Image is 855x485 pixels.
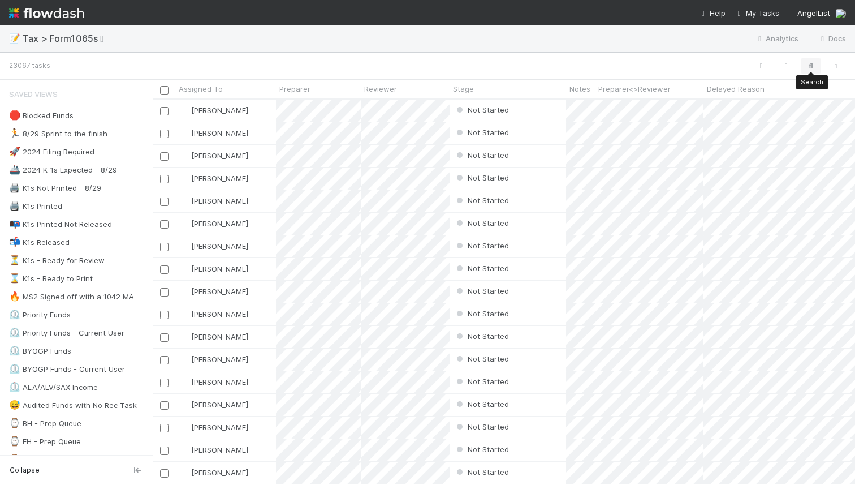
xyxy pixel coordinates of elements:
[180,445,189,454] img: avatar_d45d11ee-0024-4901-936f-9df0a9cc3b4e.png
[453,83,474,95] span: Stage
[454,466,509,478] div: Not Started
[180,151,189,160] img: avatar_d45d11ee-0024-4901-936f-9df0a9cc3b4e.png
[9,110,20,120] span: 🛑
[191,332,248,341] span: [PERSON_NAME]
[9,328,20,337] span: ⏲️
[9,109,74,123] div: Blocked Funds
[9,382,20,392] span: ⏲️
[9,272,93,286] div: K1s - Ready to Print
[180,174,189,183] img: avatar_d45d11ee-0024-4901-936f-9df0a9cc3b4e.png
[9,163,117,177] div: 2024 K-1s Expected - 8/29
[180,286,248,297] div: [PERSON_NAME]
[454,105,509,114] span: Not Started
[454,445,509,454] span: Not Started
[160,288,169,297] input: Toggle Row Selected
[180,263,248,274] div: [PERSON_NAME]
[160,86,169,95] input: Toggle All Rows Selected
[180,106,189,115] img: avatar_d45d11ee-0024-4901-936f-9df0a9cc3b4e.png
[454,444,509,455] div: Not Started
[160,198,169,206] input: Toggle Row Selected
[454,376,509,387] div: Not Started
[160,356,169,364] input: Toggle Row Selected
[454,151,509,160] span: Not Started
[9,435,81,449] div: EH - Prep Queue
[698,7,726,19] div: Help
[160,175,169,183] input: Toggle Row Selected
[817,32,846,45] a: Docs
[9,3,84,23] img: logo-inverted-e16ddd16eac7371096b0.svg
[180,400,189,409] img: avatar_d45d11ee-0024-4901-936f-9df0a9cc3b4e.png
[9,61,50,71] small: 23067 tasks
[707,83,765,95] span: Delayed Reason
[191,128,248,138] span: [PERSON_NAME]
[454,264,509,273] span: Not Started
[9,147,20,156] span: 🚀
[160,265,169,274] input: Toggle Row Selected
[180,264,189,273] img: avatar_d45d11ee-0024-4901-936f-9df0a9cc3b4e.png
[754,32,799,45] a: Analytics
[9,398,137,413] div: Audited Funds with No Rec Task
[9,291,20,301] span: 🔥
[9,201,20,211] span: 🖨️
[569,83,671,95] span: Notes - Preparer<>Reviewer
[835,8,846,19] img: avatar_0a9e60f7-03da-485c-bb15-a40c44fcec20.png
[454,240,509,251] div: Not Started
[191,106,248,115] span: [PERSON_NAME]
[191,242,248,251] span: [PERSON_NAME]
[454,127,509,138] div: Not Started
[9,217,112,231] div: K1s Printed Not Released
[9,199,62,213] div: K1s Printed
[454,172,509,183] div: Not Started
[160,379,169,387] input: Toggle Row Selected
[454,218,509,228] span: Not Started
[160,152,169,161] input: Toggle Row Selected
[180,444,248,456] div: [PERSON_NAME]
[191,287,248,296] span: [PERSON_NAME]
[454,285,509,297] div: Not Started
[9,308,71,322] div: Priority Funds
[9,310,20,319] span: ⏲️
[454,241,509,250] span: Not Started
[454,263,509,274] div: Not Started
[160,107,169,115] input: Toggle Row Selected
[9,418,20,428] span: ⌚
[180,422,248,433] div: [PERSON_NAME]
[454,104,509,115] div: Not Started
[160,311,169,319] input: Toggle Row Selected
[9,380,98,394] div: ALA/ALV/SAX Income
[180,355,189,364] img: avatar_d45d11ee-0024-4901-936f-9df0a9cc3b4e.png
[9,362,125,376] div: BYOGP Funds - Current User
[454,354,509,363] span: Not Started
[160,220,169,229] input: Toggle Row Selected
[454,195,509,206] div: Not Started
[180,127,248,139] div: [PERSON_NAME]
[279,83,310,95] span: Preparer
[9,181,101,195] div: K1s Not Printed - 8/29
[454,467,509,477] span: Not Started
[454,196,509,205] span: Not Started
[191,445,248,454] span: [PERSON_NAME]
[9,237,20,247] span: 📬
[180,310,189,319] img: avatar_d45d11ee-0024-4901-936f-9df0a9cc3b4e.png
[180,218,248,229] div: [PERSON_NAME]
[9,254,105,268] div: K1s - Ready for Review
[180,467,248,478] div: [PERSON_NAME]
[180,173,248,184] div: [PERSON_NAME]
[454,398,509,410] div: Not Started
[9,183,20,192] span: 🖨️
[9,235,70,250] div: K1s Released
[160,424,169,432] input: Toggle Row Selected
[454,217,509,229] div: Not Started
[454,400,509,409] span: Not Started
[180,150,248,161] div: [PERSON_NAME]
[160,401,169,410] input: Toggle Row Selected
[180,308,248,320] div: [PERSON_NAME]
[23,33,114,44] span: Tax > Form1065s
[9,400,20,410] span: 😅
[179,83,223,95] span: Assigned To
[191,355,248,364] span: [PERSON_NAME]
[180,331,248,342] div: [PERSON_NAME]
[180,332,189,341] img: avatar_d45d11ee-0024-4901-936f-9df0a9cc3b4e.png
[180,196,189,205] img: avatar_d45d11ee-0024-4901-936f-9df0a9cc3b4e.png
[160,333,169,342] input: Toggle Row Selected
